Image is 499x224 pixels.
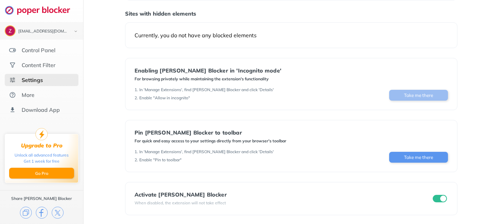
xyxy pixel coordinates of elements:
img: chevron-bottom-black.svg [72,28,80,35]
button: Take me there [389,90,448,101]
button: Take me there [389,152,448,163]
div: 1 . [135,149,138,155]
div: Content Filter [22,62,55,68]
img: x.svg [52,207,64,219]
img: facebook.svg [36,207,48,219]
img: logo-webpage.svg [5,5,77,15]
div: 2 . [135,157,138,163]
button: Go Pro [9,168,74,179]
div: Pin [PERSON_NAME] Blocker to toolbar [135,129,286,136]
div: 1 . [135,87,138,93]
div: Unlock all advanced features [15,152,69,158]
div: Upgrade to Pro [21,142,63,149]
div: Enable "Pin to toolbar" [139,157,182,163]
div: For quick and easy access to your settings directly from your browser's toolbar [135,138,286,144]
div: Activate [PERSON_NAME] Blocker [135,191,227,198]
div: Enable "Allow in incognito" [139,95,190,101]
img: copy.svg [20,207,32,219]
img: download-app.svg [9,106,16,113]
div: More [22,91,34,98]
div: zacharycarlton@gmail.com [18,29,68,34]
img: about.svg [9,91,16,98]
img: features.svg [9,47,16,54]
img: upgrade-to-pro.svg [35,128,48,140]
div: Control Panel [22,47,55,54]
img: ACg8ocIIqN3wGQZkRYeQoAcEameZRR88sI9Nj61dGykdQvflIyjRMx3I=s96-c [5,26,15,36]
div: Currently, you do not have any blocked elements [135,32,448,39]
div: In 'Manage Extensions', find [PERSON_NAME] Blocker and click 'Details' [139,87,274,93]
div: In 'Manage Extensions', find [PERSON_NAME] Blocker and click 'Details' [139,149,274,155]
div: 2 . [135,95,138,101]
div: Sites with hidden elements [125,10,457,17]
img: settings-selected.svg [9,77,16,83]
div: Settings [22,77,43,83]
div: When disabled, the extension will not take effect [135,200,227,206]
img: social.svg [9,62,16,68]
div: For browsing privately while maintaining the extension's functionality [135,76,281,82]
div: Get 1 week for free [24,158,60,164]
div: Enabling [PERSON_NAME] Blocker in 'Incognito mode' [135,67,281,74]
div: Download App [22,106,60,113]
div: Share [PERSON_NAME] Blocker [11,196,72,201]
